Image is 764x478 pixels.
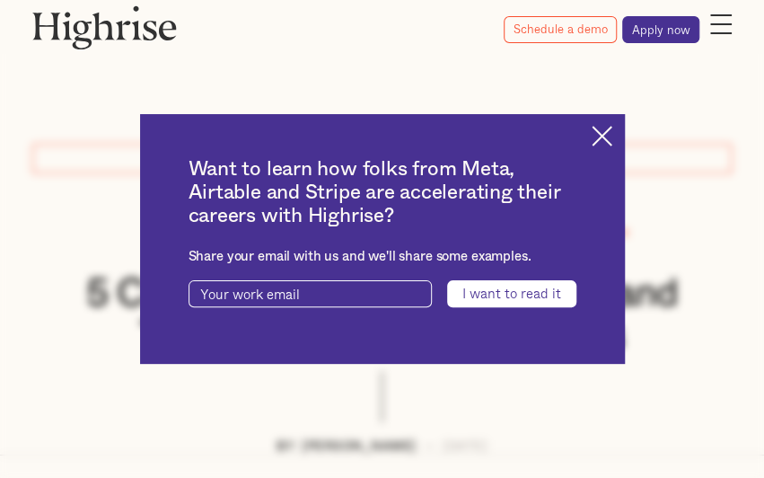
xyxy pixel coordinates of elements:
[189,157,576,227] h2: Want to learn how folks from Meta, Airtable and Stripe are accelerating their careers with Highrise?
[189,249,576,265] div: Share your email with us and we'll share some examples.
[189,280,432,307] input: Your work email
[32,5,177,49] img: Highrise logo
[189,280,576,307] form: current-ascender-blog-article-modal-form
[622,16,699,43] a: Apply now
[447,280,576,307] input: I want to read it
[592,126,612,146] img: Cross icon
[504,16,617,43] a: Schedule a demo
